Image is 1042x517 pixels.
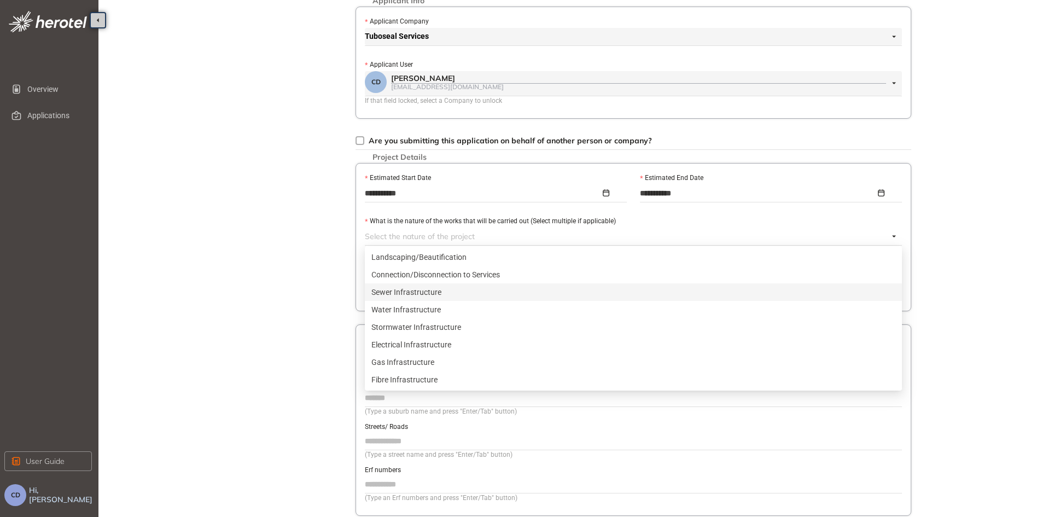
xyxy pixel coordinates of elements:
div: [EMAIL_ADDRESS][DOMAIN_NAME] [391,83,886,90]
img: logo [9,11,87,32]
div: Gas Infrastructure [371,356,895,368]
span: User Guide [26,455,65,467]
span: Are you submitting this application on behalf of another person or company? [369,136,652,146]
span: Applications [27,104,83,126]
input: Estimated End Date [640,187,876,199]
div: (Type a street name and press "Enter/Tab" button) [365,450,902,460]
div: Fibre Infrastructure [371,374,895,386]
label: What is the nature of the works that will be carried out (Select multiple if applicable) [365,216,616,226]
input: Streets/ Roads [365,433,902,449]
label: Applicant User [365,60,413,70]
label: Applicant Company [365,16,429,27]
span: CD [11,491,20,499]
div: Stormwater Infrastructure [365,318,902,336]
div: Stormwater Infrastructure [371,321,895,333]
input: What is the nature of the works that will be carried out (Select multiple if applicable) [365,230,367,243]
label: Estimated End Date [640,173,703,183]
span: Project Details [367,153,432,162]
span: Overview [27,78,83,100]
div: Landscaping/Beautification [365,248,902,266]
input: Suburb/s and Town/s [365,390,902,406]
span: Tuboseal Services [365,28,896,45]
button: User Guide [4,451,92,471]
div: Sewer Infrastructure [371,286,895,298]
button: CD [4,484,26,506]
div: Connection/Disconnection to Services [371,269,895,281]
div: Sewer Infrastructure [365,283,902,301]
div: Water Infrastructure [365,301,902,318]
div: Water Infrastructure [371,304,895,316]
div: [PERSON_NAME] [391,74,886,83]
div: (Type a suburb name and press "Enter/Tab" button) [365,406,902,417]
label: Streets/ Roads [365,422,408,432]
label: Erf numbers [365,465,401,475]
div: If that field locked, select a Company to unlock [365,96,902,106]
span: Hi, [PERSON_NAME] [29,486,94,504]
div: Landscaping/Beautification [371,251,895,263]
input: Erf numbers [365,476,902,492]
div: Electrical Infrastructure [365,336,902,353]
div: Gas Infrastructure [365,353,902,371]
label: Estimated Start Date [365,173,431,183]
div: Fibre Infrastructure [365,371,902,388]
div: Connection/Disconnection to Services [365,266,902,283]
div: Electrical Infrastructure [371,339,895,351]
input: Estimated Start Date [365,187,601,199]
span: CD [371,78,381,86]
div: (Type an Erf numbers and press "Enter/Tab" button) [365,493,902,503]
